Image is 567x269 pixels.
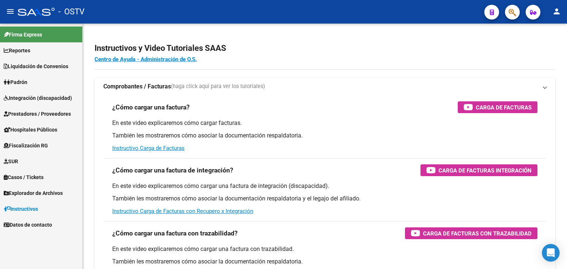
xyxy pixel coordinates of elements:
[423,229,532,238] span: Carga de Facturas con Trazabilidad
[4,126,57,134] span: Hospitales Públicos
[4,221,52,229] span: Datos de contacto
[112,208,253,214] a: Instructivo Carga de Facturas con Recupero x Integración
[4,142,48,150] span: Fiscalización RG
[112,182,537,190] p: En este video explicaremos cómo cargar una factura de integración (discapacidad).
[458,101,537,113] button: Carga de Facturas
[112,119,537,127] p: En este video explicaremos cómo cargar facturas.
[112,258,537,266] p: También les mostraremos cómo asociar la documentación respaldatoria.
[439,166,532,175] span: Carga de Facturas Integración
[58,4,85,20] span: - OSTV
[112,132,537,140] p: También les mostraremos cómo asociar la documentación respaldatoria.
[112,228,238,238] h3: ¿Cómo cargar una factura con trazabilidad?
[112,165,233,175] h3: ¿Cómo cargar una factura de integración?
[405,227,537,239] button: Carga de Facturas con Trazabilidad
[171,83,265,91] span: (haga click aquí para ver los tutoriales)
[4,173,44,181] span: Casos / Tickets
[4,157,18,165] span: SUR
[420,164,537,176] button: Carga de Facturas Integración
[94,56,197,63] a: Centro de Ayuda - Administración de O.S.
[4,94,72,102] span: Integración (discapacidad)
[4,189,63,197] span: Explorador de Archivos
[112,102,190,112] h3: ¿Cómo cargar una factura?
[112,245,537,253] p: En este video explicaremos cómo cargar una factura con trazabilidad.
[542,244,560,262] div: Open Intercom Messenger
[112,195,537,203] p: También les mostraremos cómo asociar la documentación respaldatoria y el legajo del afiliado.
[4,62,68,70] span: Liquidación de Convenios
[4,31,42,39] span: Firma Express
[94,78,555,95] mat-expansion-panel-header: Comprobantes / Facturas(haga click aquí para ver los tutoriales)
[476,103,532,112] span: Carga de Facturas
[4,78,27,86] span: Padrón
[112,145,185,151] a: Instructivo Carga de Facturas
[103,83,171,91] strong: Comprobantes / Facturas
[4,110,71,118] span: Prestadores / Proveedores
[4,205,38,213] span: Instructivos
[94,41,555,55] h2: Instructivos y Video Tutoriales SAAS
[4,46,30,55] span: Reportes
[6,7,15,16] mat-icon: menu
[552,7,561,16] mat-icon: person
